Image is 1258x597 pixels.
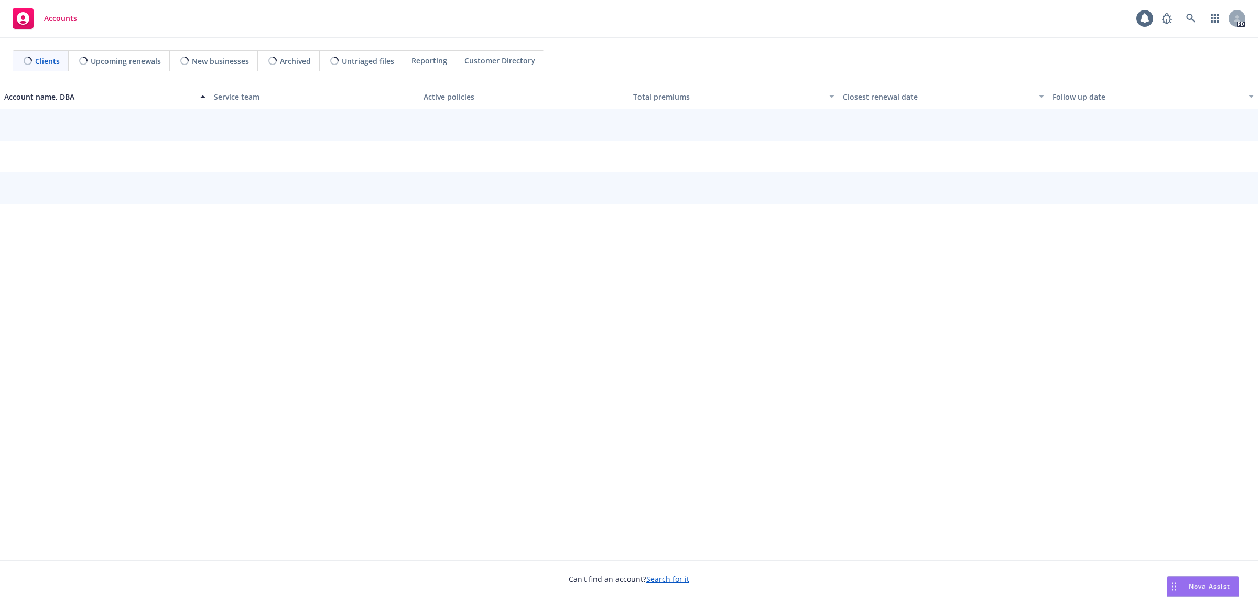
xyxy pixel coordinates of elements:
a: Search [1180,8,1201,29]
a: Accounts [8,4,81,33]
button: Closest renewal date [839,84,1048,109]
span: Reporting [411,55,447,66]
span: Nova Assist [1189,582,1230,591]
div: Drag to move [1167,577,1180,596]
button: Nova Assist [1167,576,1239,597]
div: Active policies [424,91,625,102]
button: Follow up date [1048,84,1258,109]
button: Active policies [419,84,629,109]
button: Service team [210,84,419,109]
div: Follow up date [1053,91,1242,102]
div: Service team [214,91,415,102]
a: Switch app [1205,8,1226,29]
span: Upcoming renewals [91,56,161,67]
div: Account name, DBA [4,91,194,102]
div: Total premiums [633,91,823,102]
span: Can't find an account? [569,573,689,584]
span: Clients [35,56,60,67]
span: Untriaged files [342,56,394,67]
span: New businesses [192,56,249,67]
span: Customer Directory [464,55,535,66]
div: Closest renewal date [843,91,1033,102]
button: Total premiums [629,84,839,109]
a: Report a Bug [1156,8,1177,29]
span: Archived [280,56,311,67]
a: Search for it [646,574,689,584]
span: Accounts [44,14,77,23]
